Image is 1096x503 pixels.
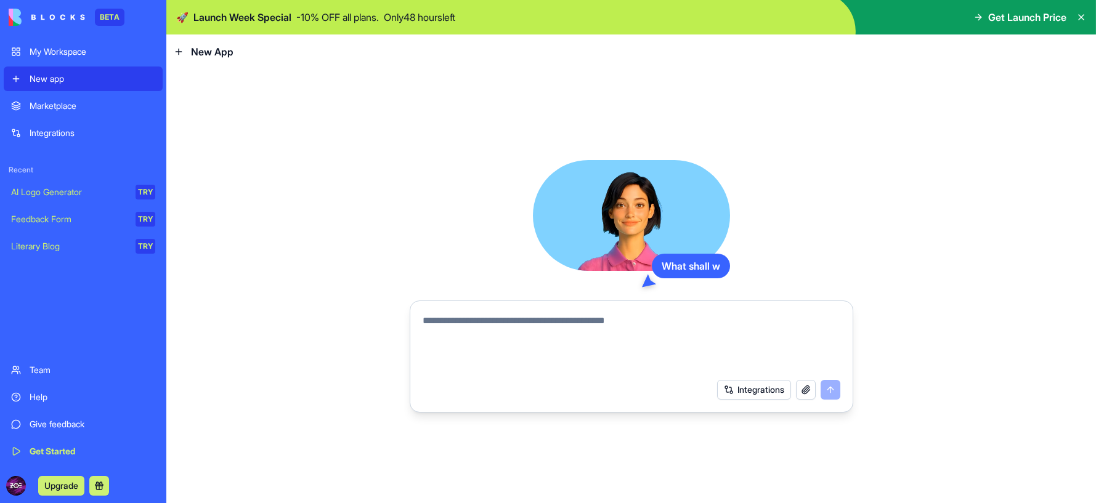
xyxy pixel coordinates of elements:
[6,476,26,496] img: ACg8ocI-T5RjL7rSjzpaILTQoCqBN_Q8HQkCpkaVnhEOqLvk2UlpZVc=s96-c
[4,66,163,91] a: New app
[11,213,127,225] div: Feedback Form
[717,380,791,400] button: Integrations
[4,207,163,231] a: Feedback FormTRY
[4,39,163,64] a: My Workspace
[4,180,163,204] a: AI Logo GeneratorTRY
[30,391,155,403] div: Help
[4,412,163,437] a: Give feedback
[652,254,730,278] div: What shall w
[11,240,127,252] div: Literary Blog
[4,94,163,118] a: Marketplace
[30,46,155,58] div: My Workspace
[136,212,155,227] div: TRY
[4,385,163,409] a: Help
[191,44,233,59] span: New App
[136,239,155,254] div: TRY
[11,186,127,198] div: AI Logo Generator
[988,10,1066,25] span: Get Launch Price
[9,9,85,26] img: logo
[176,10,189,25] span: 🚀
[136,185,155,199] div: TRY
[4,439,163,464] a: Get Started
[95,9,124,26] div: BETA
[30,100,155,112] div: Marketplace
[30,445,155,457] div: Get Started
[30,73,155,85] div: New app
[9,9,124,26] a: BETA
[4,121,163,145] a: Integrations
[30,364,155,376] div: Team
[193,10,291,25] span: Launch Week Special
[384,10,455,25] p: Only 48 hours left
[4,165,163,175] span: Recent
[38,479,84,491] a: Upgrade
[4,358,163,382] a: Team
[30,418,155,430] div: Give feedback
[296,10,379,25] p: - 10 % OFF all plans.
[4,234,163,259] a: Literary BlogTRY
[38,476,84,496] button: Upgrade
[30,127,155,139] div: Integrations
